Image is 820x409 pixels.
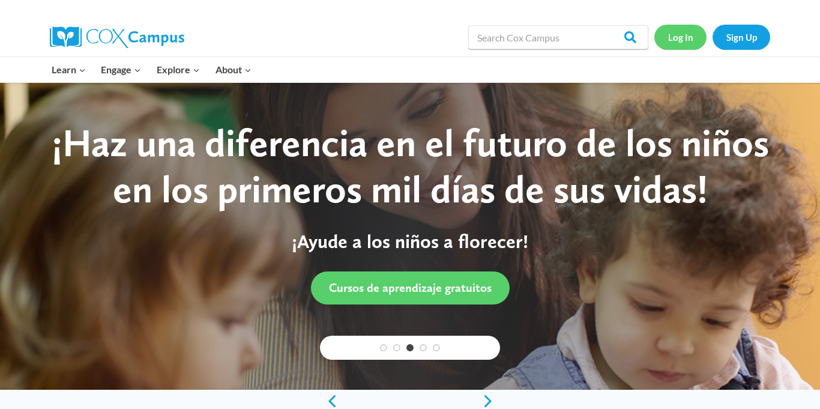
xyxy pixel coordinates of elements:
nav: Secondary Navigation [654,25,770,49]
button: Child menu of Explore [149,57,208,82]
a: next [482,394,500,408]
a: 1 [380,344,387,351]
button: Child menu of Learn [44,57,94,82]
div: ¡Haz una diferencia en el futuro de los niños en los primeros mil días de sus vidas! [35,120,785,213]
a: 4 [420,344,427,351]
img: Cox Campus [50,26,184,48]
a: 3 [406,344,414,351]
span: Cursos de aprendizaje gratuitos [329,280,492,295]
a: previous [320,394,338,408]
button: Child menu of About [208,57,259,82]
a: 5 [433,344,440,351]
a: Log In [654,25,707,49]
a: 2 [393,344,400,351]
a: Sign Up [713,25,770,49]
nav: Primary Navigation [44,57,259,82]
p: ¡Ayude a los niños a florecer! [35,230,785,253]
button: Child menu of Engage [94,57,149,82]
a: Cursos de aprendizaje gratuitos [311,271,510,304]
input: Search Cox Campus [468,25,648,49]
